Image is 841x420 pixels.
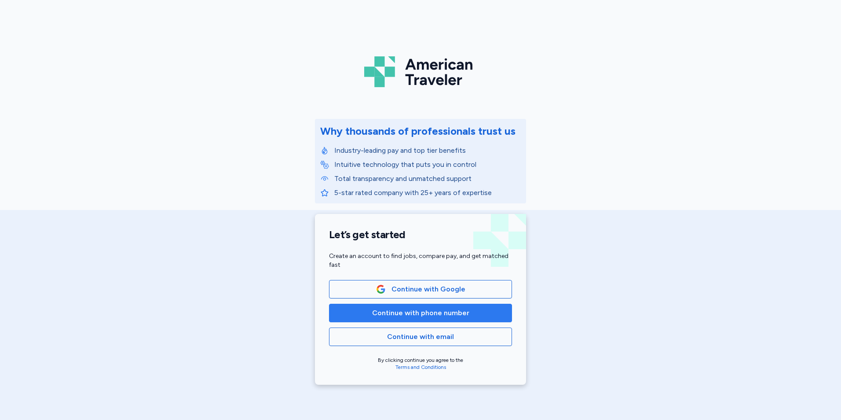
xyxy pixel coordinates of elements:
p: 5-star rated company with 25+ years of expertise [334,188,521,198]
button: Continue with email [329,328,512,346]
span: Continue with phone number [372,308,469,318]
span: Continue with Google [391,284,465,295]
p: Industry-leading pay and top tier benefits [334,145,521,156]
span: Continue with email [387,332,454,342]
img: Google Logo [376,284,386,294]
div: Create an account to find jobs, compare pay, and get matched fast [329,252,512,269]
button: Continue with phone number [329,304,512,322]
p: Total transparency and unmatched support [334,173,521,184]
img: Logo [364,53,477,91]
button: Google LogoContinue with Google [329,280,512,298]
div: Why thousands of professionals trust us [320,124,516,138]
div: By clicking continue you agree to the [329,357,512,371]
p: Intuitive technology that puts you in control [334,159,521,170]
h1: Let’s get started [329,228,512,241]
a: Terms and Conditions [395,364,446,370]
